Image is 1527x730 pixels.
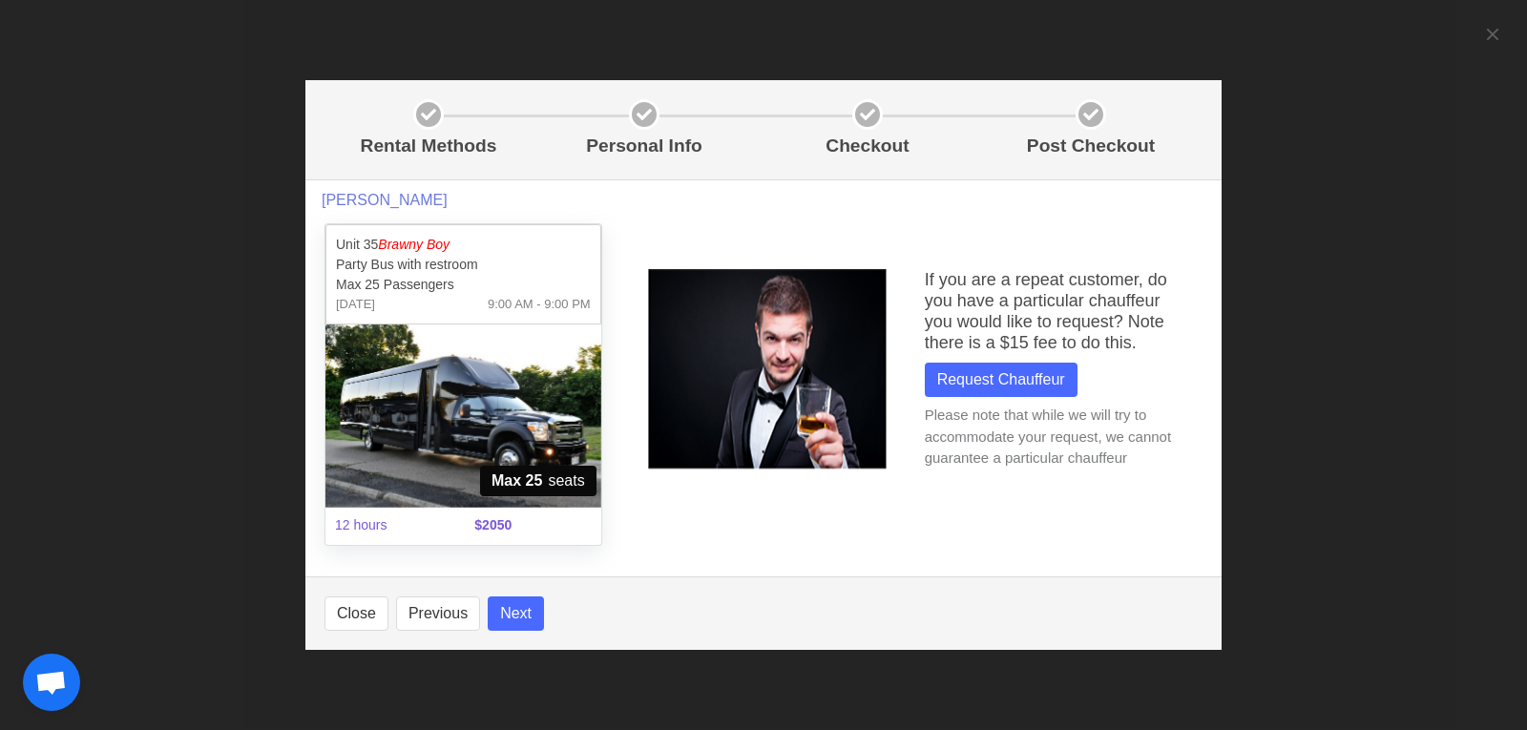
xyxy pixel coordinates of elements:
span: Request Chauffeur [937,368,1065,391]
button: Request Chauffeur [925,363,1077,397]
p: Post Checkout [987,133,1195,160]
em: Brawny Boy [378,237,450,252]
p: Unit 35 [336,235,591,255]
button: Previous [396,596,480,631]
p: Rental Methods [332,133,525,160]
span: 9:00 AM - 9:00 PM [488,295,591,314]
p: Party Bus with restroom [336,255,591,275]
p: Checkout [763,133,972,160]
span: 12 hours [324,504,463,547]
span: [PERSON_NAME] [322,191,448,209]
img: sidebar-img2.png [648,269,887,469]
span: seats [480,466,596,496]
p: Please note that while we will try to accommodate your request, we cannot guarantee a particular ... [925,397,1180,469]
span: [DATE] [336,295,375,314]
strong: Max 25 [492,469,542,492]
p: Max 25 Passengers [336,275,591,295]
a: Open chat [23,654,80,711]
p: Personal Info [540,133,748,160]
img: 35%2001.jpg [325,324,601,508]
button: Next [488,596,544,631]
h3: If you are a repeat customer, do you have a particular chauffeur you would like to request? Note ... [925,269,1180,363]
button: Close [324,596,388,631]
